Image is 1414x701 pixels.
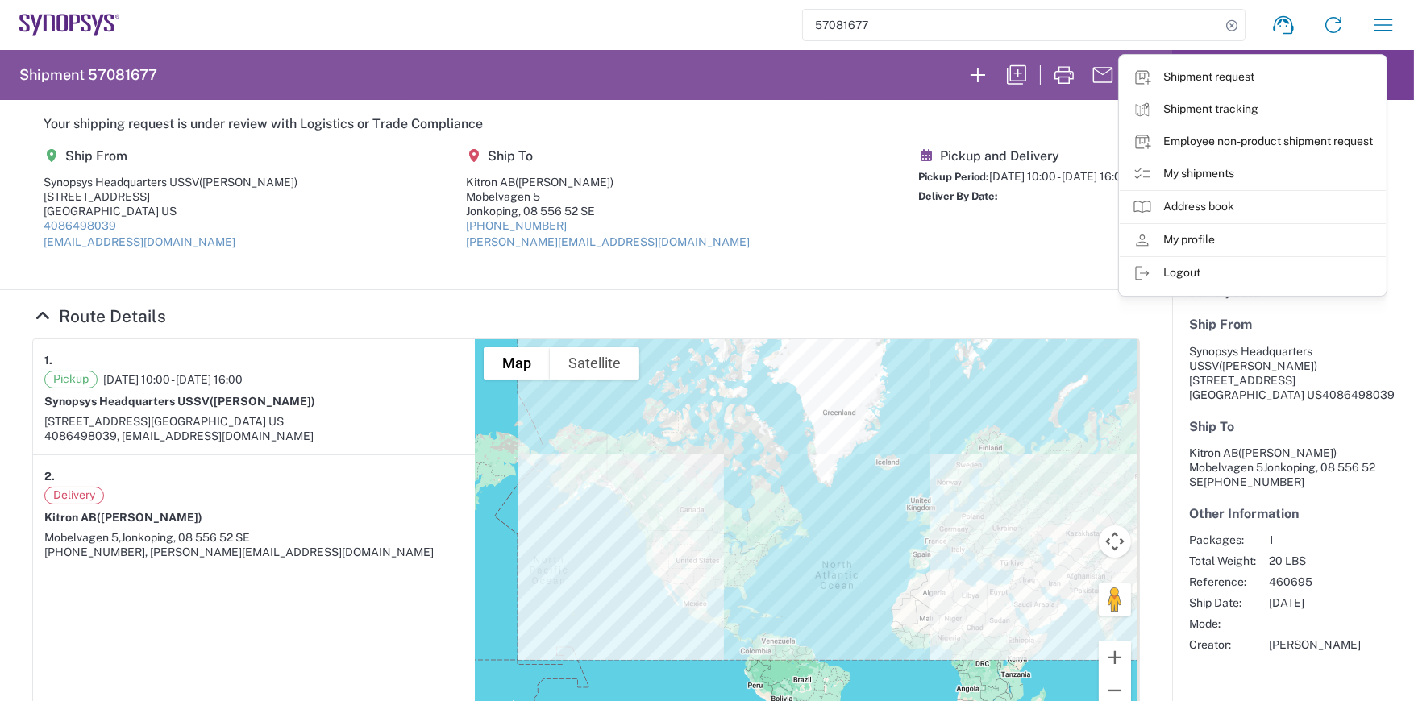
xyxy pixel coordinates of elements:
[1269,574,1361,589] span: 460695
[44,415,151,428] span: [STREET_ADDRESS]
[1189,533,1256,547] span: Packages:
[1189,345,1312,372] span: Synopsys Headquarters USSV
[1189,419,1397,434] h5: Ship To
[44,395,315,408] strong: Synopsys Headquarters USSV
[1189,446,1337,474] span: Kitron AB Mobelvagen 5
[1099,583,1131,616] button: Drag Pegman onto the map to open Street View
[103,372,243,387] span: [DATE] 10:00 - [DATE] 16:00
[918,148,1129,164] h5: Pickup and Delivery
[44,219,116,232] a: 4086498039
[1189,374,1295,387] span: [STREET_ADDRESS]
[1120,191,1386,223] a: Address book
[989,170,1129,183] span: [DATE] 10:00 - [DATE] 16:00
[1120,158,1386,190] a: My shipments
[44,116,1129,131] h5: Your shipping request is under review with Logistics or Trade Compliance
[1269,595,1361,610] span: [DATE]
[1189,574,1256,589] span: Reference:
[199,176,297,189] span: ([PERSON_NAME])
[1120,126,1386,158] a: Employee non-product shipment request
[44,467,55,487] strong: 2.
[1172,50,1414,100] header: Shipment Overview
[44,545,464,559] div: [PHONE_NUMBER], [PERSON_NAME][EMAIL_ADDRESS][DOMAIN_NAME]
[1120,61,1386,93] a: Shipment request
[1120,257,1386,289] a: Logout
[466,148,750,164] h5: Ship To
[1219,359,1317,372] span: ([PERSON_NAME])
[32,306,166,326] a: Hide Details
[1189,554,1256,568] span: Total Weight:
[44,429,464,443] div: 4086498039, [EMAIL_ADDRESS][DOMAIN_NAME]
[1099,525,1131,558] button: Map camera controls
[918,190,998,202] span: Deliver By Date:
[466,219,567,232] a: [PHONE_NUMBER]
[44,511,202,524] strong: Kitron AB
[44,235,235,248] a: [EMAIL_ADDRESS][DOMAIN_NAME]
[1238,446,1337,459] span: ([PERSON_NAME])
[44,350,52,371] strong: 1.
[44,175,297,189] div: Synopsys Headquarters USSV
[1269,554,1361,568] span: 20 LBS
[1120,93,1386,126] a: Shipment tracking
[466,189,750,204] div: Mobelvagen 5
[44,204,297,218] div: [GEOGRAPHIC_DATA] US
[1189,595,1256,610] span: Ship Date:
[1189,506,1397,521] h5: Other Information
[466,175,750,189] div: Kitron AB
[1189,637,1256,652] span: Creator:
[44,487,104,504] span: Delivery
[121,531,250,544] span: Jonkoping, 08 556 52 SE
[1189,446,1397,489] address: Jonkoping, 08 556 52 SE
[44,371,98,388] span: Pickup
[515,176,613,189] span: ([PERSON_NAME])
[1269,637,1361,652] span: [PERSON_NAME]
[97,511,202,524] span: ([PERSON_NAME])
[918,171,989,183] span: Pickup Period:
[19,65,157,85] h2: Shipment 57081677
[44,189,297,204] div: [STREET_ADDRESS]
[44,148,297,164] h5: Ship From
[550,347,639,380] button: Show satellite imagery
[1322,388,1395,401] span: 4086498039
[484,347,550,380] button: Show street map
[1099,641,1131,674] button: Zoom in
[803,10,1221,40] input: Shipment, tracking or reference number
[1189,616,1256,631] span: Mode:
[1204,475,1304,488] span: [PHONE_NUMBER]
[466,235,750,248] a: [PERSON_NAME][EMAIL_ADDRESS][DOMAIN_NAME]
[210,395,315,408] span: ([PERSON_NAME])
[1189,317,1397,332] h5: Ship From
[466,204,750,218] div: Jonkoping, 08 556 52 SE
[151,415,284,428] span: [GEOGRAPHIC_DATA] US
[44,531,121,544] span: Mobelvagen 5,
[1120,224,1386,256] a: My profile
[1189,344,1397,402] address: [GEOGRAPHIC_DATA] US
[1269,533,1361,547] span: 1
